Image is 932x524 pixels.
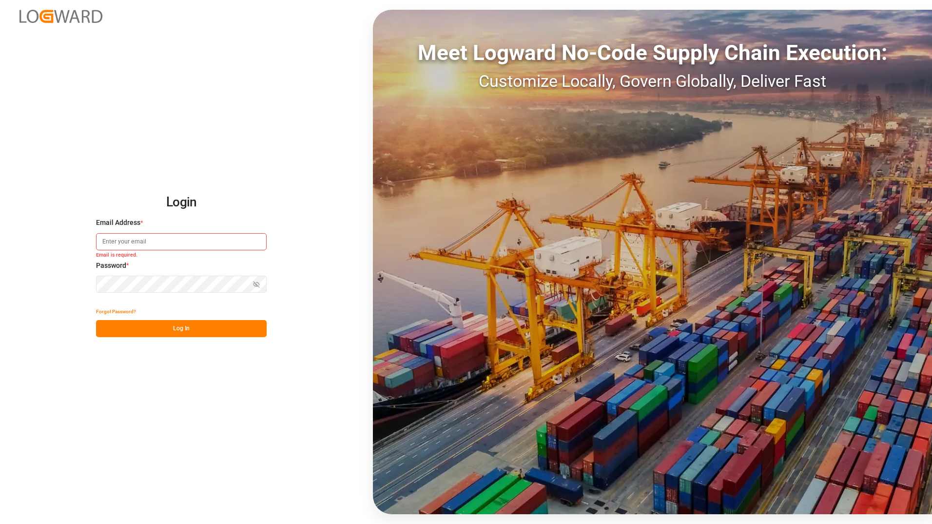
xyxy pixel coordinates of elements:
[373,37,932,69] div: Meet Logward No-Code Supply Chain Execution:
[96,252,267,261] small: Email is required.
[373,69,932,94] div: Customize Locally, Govern Globally, Deliver Fast
[96,320,267,337] button: Log In
[96,233,267,250] input: Enter your email
[96,187,267,218] h2: Login
[96,218,140,228] span: Email Address
[96,303,136,320] button: Forgot Password?
[96,261,126,271] span: Password
[19,10,102,23] img: Logward_new_orange.png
